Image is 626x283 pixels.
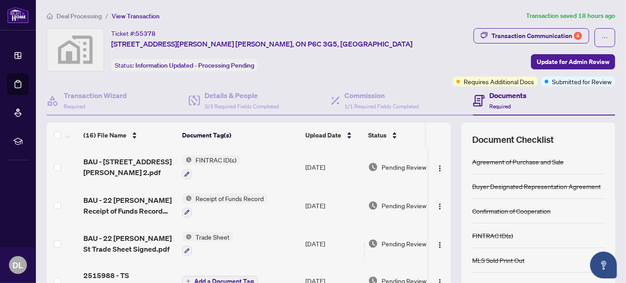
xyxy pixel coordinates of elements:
[489,90,526,101] h4: Documents
[182,193,192,203] img: Status Icon
[192,155,240,165] span: FINTRAC ID(s)
[433,160,447,174] button: Logo
[472,181,601,191] div: Buyer Designated Representation Agreement
[464,77,534,86] span: Requires Additional Docs
[47,29,104,71] img: svg%3e
[491,29,582,43] div: Transaction Communication
[302,225,365,263] td: [DATE]
[382,162,426,172] span: Pending Review
[135,30,156,38] span: 55378
[305,130,341,140] span: Upload Date
[64,90,127,101] h4: Transaction Wizard
[182,193,267,218] button: Status IconReceipt of Funds Record
[7,7,29,23] img: logo
[83,195,175,216] span: BAU - 22 [PERSON_NAME] Receipt of Funds Record 2.pdf
[368,162,378,172] img: Document Status
[436,241,443,249] img: Logo
[552,77,612,86] span: Submitted for Review
[112,12,160,20] span: View Transaction
[182,232,192,242] img: Status Icon
[47,13,53,19] span: home
[489,103,511,110] span: Required
[111,39,413,49] span: [STREET_ADDRESS][PERSON_NAME] [PERSON_NAME], ON P6C 3G5, [GEOGRAPHIC_DATA]
[192,193,267,203] span: Receipt of Funds Record
[602,34,608,41] span: ellipsis
[111,28,156,39] div: Ticket #:
[83,130,126,140] span: (16) File Name
[302,186,365,225] td: [DATE]
[472,206,551,216] div: Confirmation of Cooperation
[368,239,378,249] img: Document Status
[537,55,609,69] span: Update for Admin Review
[433,198,447,213] button: Logo
[433,236,447,251] button: Logo
[135,61,254,69] span: Information Updated - Processing Pending
[368,130,387,140] span: Status
[204,90,279,101] h4: Details & People
[574,32,582,40] div: 4
[111,59,258,71] div: Status:
[531,54,615,69] button: Update for Admin Review
[182,155,240,179] button: Status IconFINTRAC ID(s)
[344,90,419,101] h4: Commission
[192,232,233,242] span: Trade Sheet
[178,123,302,148] th: Document Tag(s)
[302,148,365,186] td: [DATE]
[474,28,589,43] button: Transaction Communication4
[13,259,23,271] span: DL
[83,233,175,254] span: BAU - 22 [PERSON_NAME] St Trade Sheet Signed.pdf
[472,255,525,265] div: MLS Sold Print Out
[436,165,443,172] img: Logo
[365,123,441,148] th: Status
[368,201,378,210] img: Document Status
[382,239,426,249] span: Pending Review
[472,157,564,167] div: Agreement of Purchase and Sale
[182,232,233,256] button: Status IconTrade Sheet
[64,103,85,110] span: Required
[57,12,102,20] span: Deal Processing
[302,123,365,148] th: Upload Date
[83,156,175,178] span: BAU - [STREET_ADDRESS][PERSON_NAME] 2.pdf
[344,103,419,110] span: 1/1 Required Fields Completed
[105,11,108,21] li: /
[472,231,513,240] div: FINTRAC ID(s)
[382,201,426,210] span: Pending Review
[472,133,554,146] span: Document Checklist
[436,203,443,210] img: Logo
[80,123,178,148] th: (16) File Name
[204,103,279,110] span: 3/3 Required Fields Completed
[182,155,192,165] img: Status Icon
[526,11,615,21] article: Transaction saved 18 hours ago
[590,252,617,279] button: Open asap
